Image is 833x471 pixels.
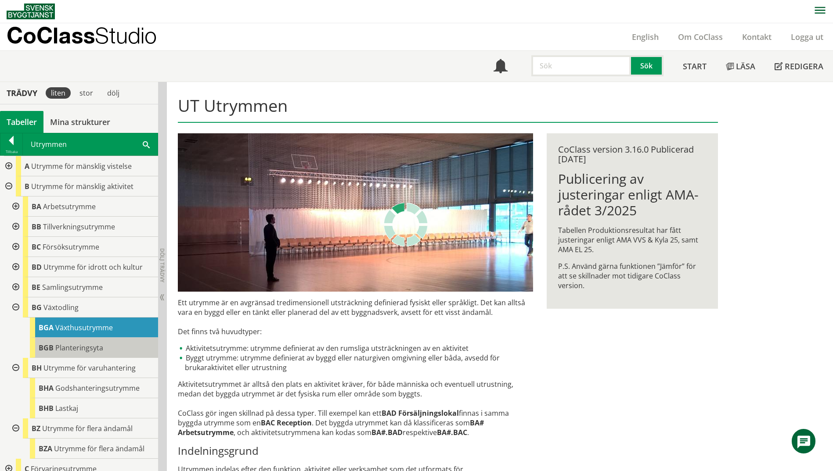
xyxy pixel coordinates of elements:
[32,262,42,272] span: BD
[39,444,52,453] span: BZA
[0,148,22,155] div: Tillbaka
[39,383,54,393] span: BHA
[716,51,765,82] a: Läsa
[55,323,113,332] span: Växthusutrymme
[43,111,117,133] a: Mina strukturer
[781,32,833,42] a: Logga ut
[39,403,54,413] span: BHB
[558,171,706,218] h1: Publicering av justeringar enligt AMA-rådet 3/2025
[43,242,99,252] span: Försöksutrymme
[531,55,631,76] input: Sök
[43,262,143,272] span: Utrymme för idrott och kultur
[494,60,508,74] span: Notifikationer
[683,61,707,71] span: Start
[32,222,41,232] span: BB
[74,87,98,99] div: stor
[43,222,115,232] span: Tillverkningsutrymme
[31,161,132,171] span: Utrymme för mänsklig vistelse
[2,88,42,98] div: Trädvy
[673,51,716,82] a: Start
[382,408,459,418] strong: BAD Försäljningslokal
[736,61,755,71] span: Läsa
[55,403,78,413] span: Lastkaj
[178,343,533,353] li: Aktivitetsutrymme: utrymme definierat av den rumsliga utsträckningen av en aktivitet
[785,61,823,71] span: Redigera
[23,133,158,155] div: Utrymmen
[558,145,706,164] div: CoClass version 3.16.0 Publicerad [DATE]
[668,32,732,42] a: Om CoClass
[55,383,140,393] span: Godshanteringsutrymme
[371,428,403,437] strong: BA#.BAD
[39,343,54,353] span: BGB
[178,444,533,457] h3: Indelningsgrund
[55,343,103,353] span: Planteringsyta
[622,32,668,42] a: English
[102,87,125,99] div: dölj
[178,418,484,437] strong: BA# Arbetsutrymme
[178,353,533,372] li: Byggt utrymme: utrymme definierat av byggd eller naturgiven omgivning eller båda, avsedd för bruk...
[558,225,706,254] p: Tabellen Produktionsresultat har fått justeringar enligt AMA VVS & Kyla 25, samt AMA EL 25.
[95,22,157,48] span: Studio
[39,323,54,332] span: BGA
[32,242,41,252] span: BC
[32,303,42,312] span: BG
[178,96,718,123] h1: UT Utrymmen
[261,418,312,428] strong: BAC Reception
[25,161,29,171] span: A
[43,202,96,211] span: Arbetsutrymme
[32,424,40,433] span: BZ
[143,139,150,149] span: Sök i tabellen
[631,55,664,76] button: Sök
[46,87,71,99] div: liten
[7,23,176,50] a: CoClassStudio
[42,424,133,433] span: Utrymme för flera ändamål
[43,363,136,373] span: Utrymme för varuhantering
[43,303,79,312] span: Växtodling
[32,202,41,211] span: BA
[384,203,428,246] img: Laddar
[32,363,42,373] span: BH
[25,182,29,191] span: B
[32,282,40,292] span: BE
[437,428,467,437] strong: BA#.BAC
[765,51,833,82] a: Redigera
[54,444,144,453] span: Utrymme för flera ändamål
[7,30,157,40] p: CoClass
[31,182,133,191] span: Utrymme för mänsklig aktivitet
[558,261,706,290] p: P.S. Använd gärna funktionen ”Jämför” för att se skillnader mot tidigare CoClass version.
[159,248,166,282] span: Dölj trädvy
[732,32,781,42] a: Kontakt
[7,4,55,19] img: Svensk Byggtjänst
[42,282,103,292] span: Samlingsutrymme
[178,133,533,292] img: utrymme.jpg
